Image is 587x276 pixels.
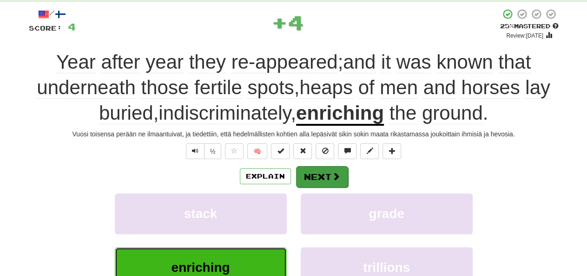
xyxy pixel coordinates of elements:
span: enriching [171,260,230,275]
button: grade [301,193,473,234]
span: year [145,51,184,73]
span: 4 [288,11,304,34]
button: Play sentence audio (ctl+space) [186,143,204,159]
button: Explain [240,168,291,184]
span: indiscriminately [158,102,290,124]
button: Edit sentence (alt+d) [360,143,379,159]
span: heaps [299,77,352,99]
button: Favorite sentence (alt+f) [225,143,244,159]
div: Vuosi toisensa perään ne ilmaantuivat, ja tiedettiin, että hedelmällisten kohtien alla lepäsivät ... [29,129,559,139]
span: and [423,77,456,99]
span: fertile [194,77,242,99]
span: 25 % [500,22,514,30]
span: ; , , , [37,51,550,124]
span: and [343,51,376,73]
div: / [29,8,76,20]
div: Text-to-speech controls [184,143,222,159]
span: underneath [37,77,136,99]
span: ground [422,102,483,124]
button: Set this sentence to 100% Mastered (alt+m) [271,143,290,159]
span: trillions [363,260,410,275]
span: 4 [68,21,76,32]
div: Mastered [500,22,559,31]
span: after [101,51,140,73]
button: Ignore sentence (alt+i) [316,143,334,159]
button: stack [115,193,287,234]
span: + [271,8,288,36]
span: men [380,77,418,99]
span: of [358,77,374,99]
u: enriching [296,102,384,126]
span: lay [525,77,550,99]
button: 🧠 [247,143,267,159]
span: horses [461,77,520,99]
span: it [381,51,391,73]
span: buried [99,102,153,124]
span: the [389,102,416,124]
button: Reset to 0% Mastered (alt+r) [293,143,312,159]
span: those [141,77,189,99]
span: was [396,51,431,73]
span: grade [369,206,404,221]
span: Year [56,51,96,73]
span: Score: [29,24,62,32]
button: Next [296,166,348,187]
span: known [436,51,493,73]
span: spots [247,77,294,99]
span: that [498,51,531,73]
span: . [384,102,488,124]
span: they [189,51,226,73]
span: re-appeared [231,51,338,73]
button: ½ [204,143,222,159]
button: Discuss sentence (alt+u) [338,143,356,159]
small: Review: [DATE] [506,32,543,39]
span: stack [184,206,218,221]
button: Add to collection (alt+a) [383,143,401,159]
